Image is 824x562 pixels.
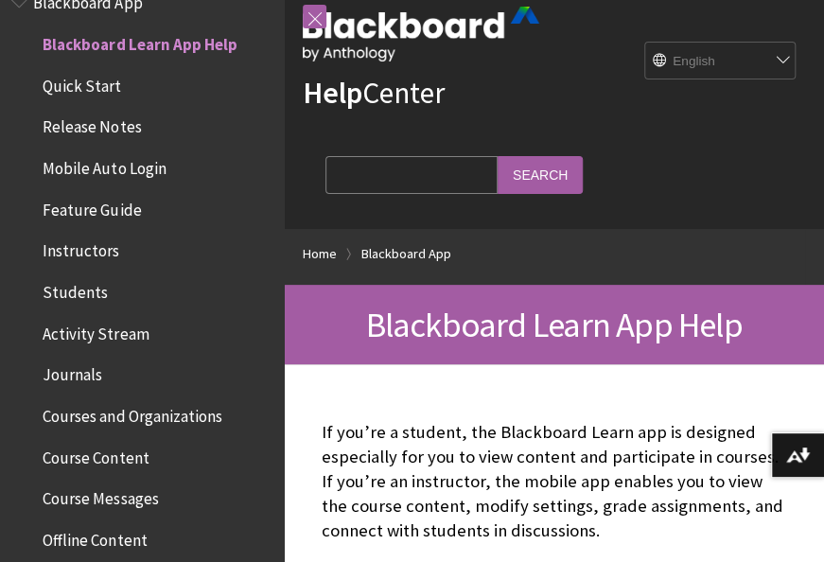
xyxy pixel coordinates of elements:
[43,276,108,302] span: Students
[361,242,451,266] a: Blackboard App
[645,43,797,80] select: Site Language Selector
[303,242,337,266] a: Home
[43,194,141,220] span: Feature Guide
[43,152,166,178] span: Mobile Auto Login
[303,7,539,61] img: Blackboard by Anthology
[43,318,149,343] span: Activity Stream
[43,112,141,137] span: Release Notes
[365,303,742,346] span: Blackboard Learn App Help
[43,524,147,550] span: Offline Content
[43,70,121,96] span: Quick Start
[43,483,158,509] span: Course Messages
[303,74,362,112] strong: Help
[43,442,149,467] span: Course Content
[303,74,445,112] a: HelpCenter
[43,236,119,261] span: Instructors
[43,360,102,385] span: Journals
[43,400,221,426] span: Courses and Organizations
[498,156,583,193] input: Search
[322,420,786,544] p: If you’re a student, the Blackboard Learn app is designed especially for you to view content and ...
[43,28,237,54] span: Blackboard Learn App Help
